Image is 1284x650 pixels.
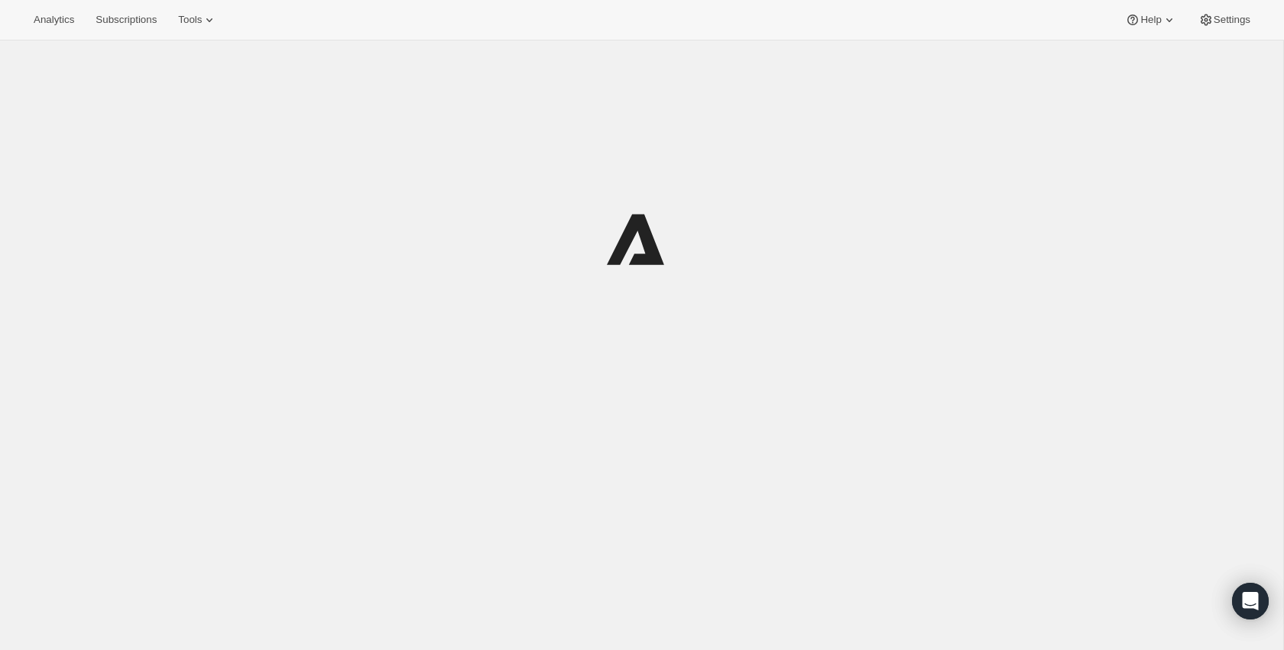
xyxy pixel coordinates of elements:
[1214,14,1250,26] span: Settings
[34,14,74,26] span: Analytics
[24,9,83,31] button: Analytics
[86,9,166,31] button: Subscriptions
[1116,9,1185,31] button: Help
[1232,583,1269,619] div: Open Intercom Messenger
[169,9,226,31] button: Tools
[1140,14,1161,26] span: Help
[96,14,157,26] span: Subscriptions
[1189,9,1260,31] button: Settings
[178,14,202,26] span: Tools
